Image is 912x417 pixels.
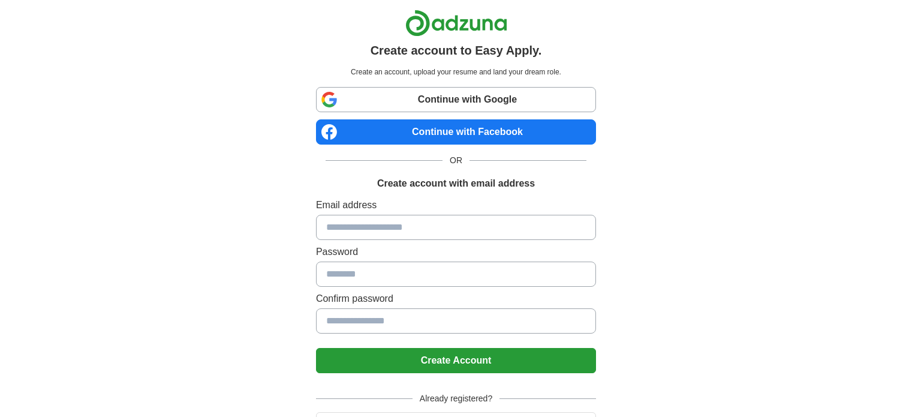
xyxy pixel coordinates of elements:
p: Create an account, upload your resume and land your dream role. [318,67,594,77]
a: Continue with Google [316,87,596,112]
a: Continue with Facebook [316,119,596,145]
label: Password [316,245,596,259]
label: Email address [316,198,596,212]
span: OR [443,154,469,167]
h1: Create account to Easy Apply. [371,41,542,59]
button: Create Account [316,348,596,373]
img: Adzuna logo [405,10,507,37]
h1: Create account with email address [377,176,535,191]
span: Already registered? [413,392,499,405]
label: Confirm password [316,292,596,306]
